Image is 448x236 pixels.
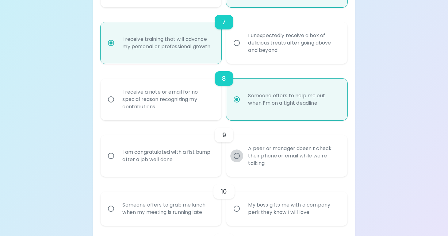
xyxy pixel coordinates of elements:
[221,187,227,196] h6: 10
[243,194,344,223] div: My boss gifts me with a company perk they know I will love
[117,81,218,118] div: I receive a note or email for no special reason recognizing my contributions
[101,177,347,226] div: choice-group-check
[222,74,226,83] h6: 8
[222,17,226,27] h6: 7
[222,130,226,140] h6: 9
[117,141,218,171] div: I am congratulated with a fist bump after a job well done
[243,25,344,61] div: I unexpectedly receive a box of delicious treats after going above and beyond
[243,137,344,174] div: A peer or manager doesn’t check their phone or email while we’re talking
[117,194,218,223] div: Someone offers to grab me lunch when my meeting is running late
[117,28,218,58] div: I receive training that will advance my personal or professional growth
[101,7,347,64] div: choice-group-check
[101,120,347,177] div: choice-group-check
[243,85,344,114] div: Someone offers to help me out when I’m on a tight deadline
[101,64,347,120] div: choice-group-check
